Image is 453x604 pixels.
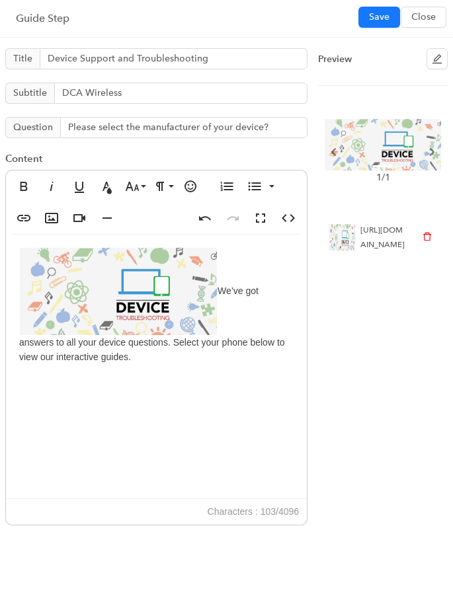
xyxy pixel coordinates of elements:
span: Save [369,10,390,24]
div: 1 / 1 [376,170,390,184]
div: Preview [318,52,352,66]
span: [URL][DOMAIN_NAME] [360,225,405,249]
p: Content [5,151,308,167]
span: Guide Step [16,12,69,24]
strong: Question [13,122,53,133]
span: Close [411,10,436,24]
img: guide-media [329,224,355,250]
p: We’ve got answers to all your device questions. Select your phone below to view our interactive g... [19,248,294,365]
span: Characters : 103/4096 [201,499,306,525]
button: Redo (⌘⇧Z) [220,205,245,231]
input: Title here [40,48,308,69]
span: delete [423,232,432,241]
input: Subtitle here [54,83,308,104]
button: Close [401,7,446,28]
strong: Title [13,53,32,64]
img: image [325,119,441,170]
button: Save [358,7,400,28]
img: 172227-9fc3e58c-d368-4b60-937c-a72db69b793d.jpg [19,248,218,335]
button: Undo (⌘Z) [192,205,218,231]
span: edit [432,54,442,64]
input: Question here [60,117,308,138]
strong: Subtitle [13,87,47,98]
